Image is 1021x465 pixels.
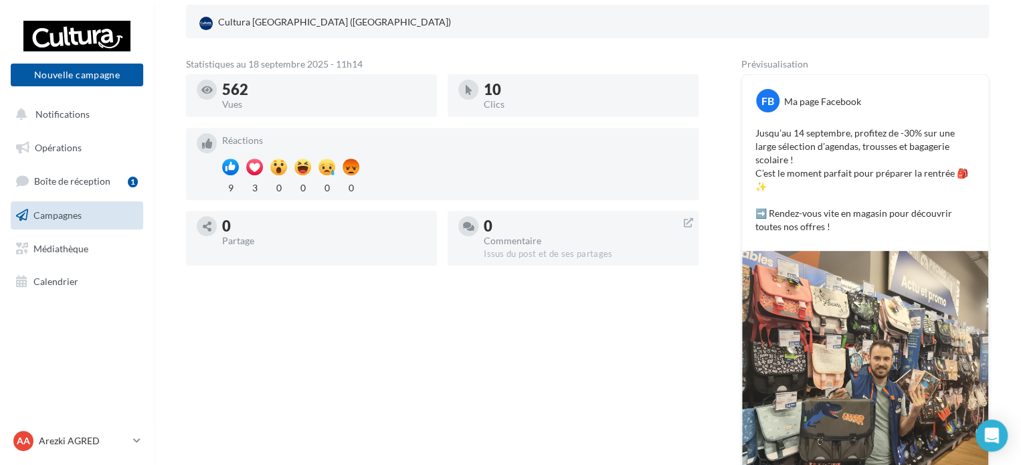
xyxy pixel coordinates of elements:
a: Boîte de réception1 [8,167,146,195]
span: Médiathèque [33,242,88,254]
div: Statistiques au 18 septembre 2025 - 11h14 [186,60,699,69]
div: Prévisualisation [741,60,989,69]
div: Partage [222,236,426,246]
div: Ma page Facebook [784,95,861,108]
div: 0 [484,219,688,234]
div: Vues [222,100,426,109]
span: Calendrier [33,276,78,287]
div: Clics [484,100,688,109]
div: FB [756,89,779,112]
a: Cultura [GEOGRAPHIC_DATA] ([GEOGRAPHIC_DATA]) [197,13,457,33]
span: Notifications [35,108,90,120]
button: Notifications [8,100,141,128]
p: Jusqu’au 14 septembre, profitez de -30% sur une large sélection d’agendas, trousses et bagagerie ... [755,126,975,234]
div: 10 [484,82,688,97]
div: Cultura [GEOGRAPHIC_DATA] ([GEOGRAPHIC_DATA]) [197,13,454,33]
a: Calendrier [8,268,146,296]
a: Opérations [8,134,146,162]
div: 3 [246,179,263,195]
button: Nouvelle campagne [11,64,143,86]
div: 0 [318,179,335,195]
div: Open Intercom Messenger [976,420,1008,452]
div: 1 [128,177,138,187]
div: Réactions [222,136,688,145]
span: AA [17,434,30,448]
div: 0 [294,179,311,195]
div: 562 [222,82,426,97]
a: Médiathèque [8,235,146,263]
div: 0 [343,179,359,195]
a: AA Arezki AGRED [11,428,143,454]
span: Campagnes [33,209,82,221]
span: Opérations [35,142,82,153]
p: Arezki AGRED [39,434,128,448]
span: Boîte de réception [34,175,110,187]
div: 0 [270,179,287,195]
div: 9 [222,179,239,195]
a: Campagnes [8,201,146,229]
div: Commentaire [484,236,688,246]
div: 0 [222,219,426,234]
div: Issus du post et de ses partages [484,248,688,260]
